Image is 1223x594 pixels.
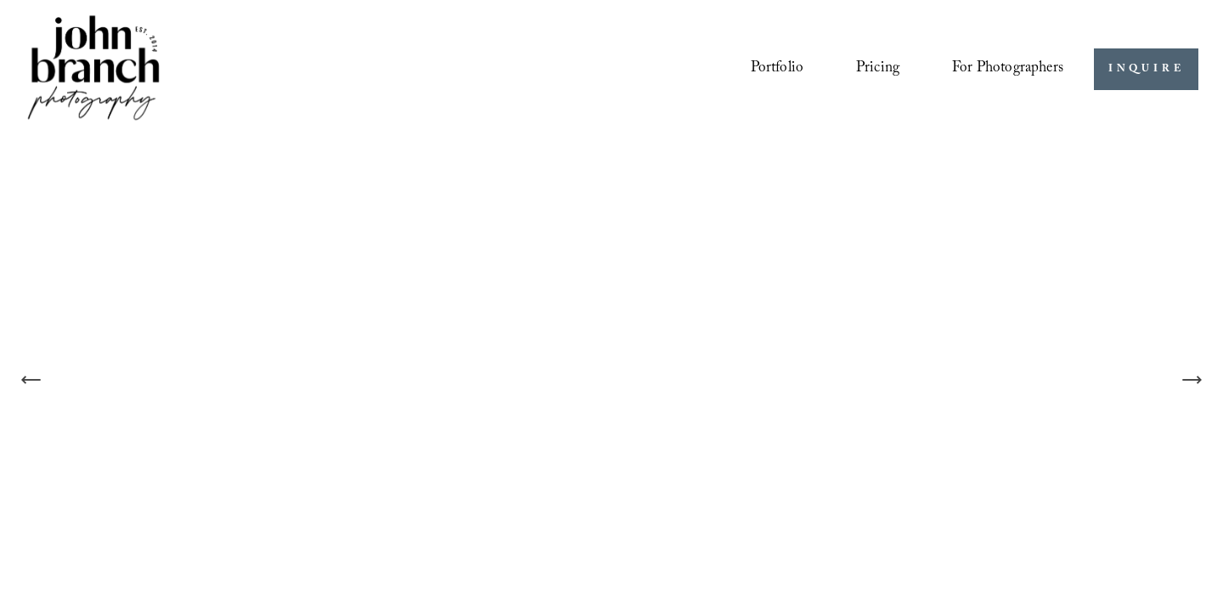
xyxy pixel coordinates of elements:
a: folder dropdown [952,54,1063,86]
a: Portfolio [751,54,804,86]
button: Next Slide [1173,361,1210,399]
span: For Photographers [952,55,1063,84]
button: Previous Slide [13,361,50,399]
a: INQUIRE [1094,48,1198,90]
a: Pricing [856,54,899,86]
img: John Branch IV Photography [25,12,162,127]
